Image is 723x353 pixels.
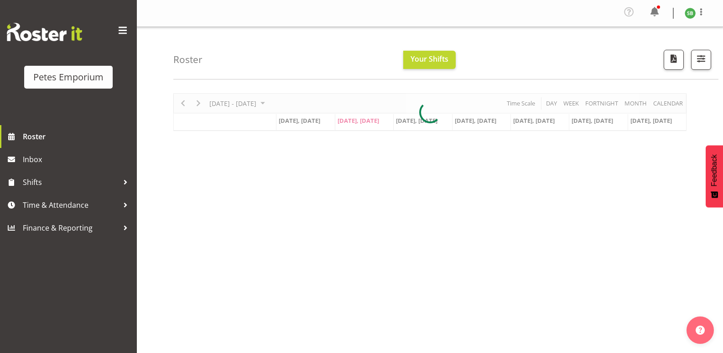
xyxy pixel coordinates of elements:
span: Time & Attendance [23,198,119,212]
span: Inbox [23,153,132,166]
span: Roster [23,130,132,143]
div: Petes Emporium [33,70,104,84]
span: Shifts [23,175,119,189]
img: help-xxl-2.png [696,326,705,335]
span: Your Shifts [411,54,448,64]
img: Rosterit website logo [7,23,82,41]
button: Download a PDF of the roster according to the set date range. [664,50,684,70]
span: Feedback [710,154,718,186]
button: Feedback - Show survey [706,145,723,207]
img: stephanie-burden9828.jpg [685,8,696,19]
button: Your Shifts [403,51,456,69]
button: Filter Shifts [691,50,711,70]
h4: Roster [173,54,203,65]
span: Finance & Reporting [23,221,119,235]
